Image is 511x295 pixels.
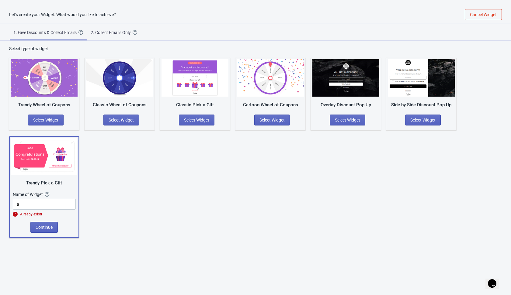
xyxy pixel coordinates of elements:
div: Overlay Discount Pop Up [312,101,379,108]
img: regular_popup.jpg [388,59,455,97]
button: Select Widget [330,115,365,125]
button: Select Widget [405,115,441,125]
div: Select type of widget [9,46,502,52]
img: trendy_game.png [11,59,78,97]
div: Trendy Wheel of Coupons [11,101,78,108]
img: classic_game.jpg [86,59,153,97]
span: Select Widget [184,118,209,122]
span: Select Widget [33,118,58,122]
span: Cancel Widget [470,12,497,17]
button: Select Widget [254,115,290,125]
button: Select Widget [28,115,64,125]
span: Select Widget [259,118,285,122]
img: gift_game.jpg [162,59,228,97]
button: Select Widget [103,115,139,125]
img: cartoon_game.jpg [237,59,304,97]
img: full_screen_popup.jpg [312,59,379,97]
div: Classic Wheel of Coupons [86,101,153,108]
span: Select Widget [335,118,360,122]
div: Trendy Pick a Gift [11,180,77,187]
div: Classic Pick a Gift [162,101,228,108]
img: gift_game_v2.jpg [11,138,77,175]
div: Cartoon Wheel of Coupons [237,101,304,108]
button: Continue [30,222,58,233]
button: Select Widget [179,115,214,125]
button: Cancel Widget [465,9,502,20]
span: Select Widget [410,118,436,122]
div: Name of Widget [13,191,45,197]
div: 2. Collect Emails Only [91,29,133,36]
div: Side by Side Discount Pop Up [388,101,455,108]
span: Continue [36,225,53,230]
iframe: chat widget [485,271,505,289]
div: Already exist! [13,211,75,217]
div: 1. Give Discounts & Collect Emails [13,29,78,36]
span: Select Widget [109,118,134,122]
